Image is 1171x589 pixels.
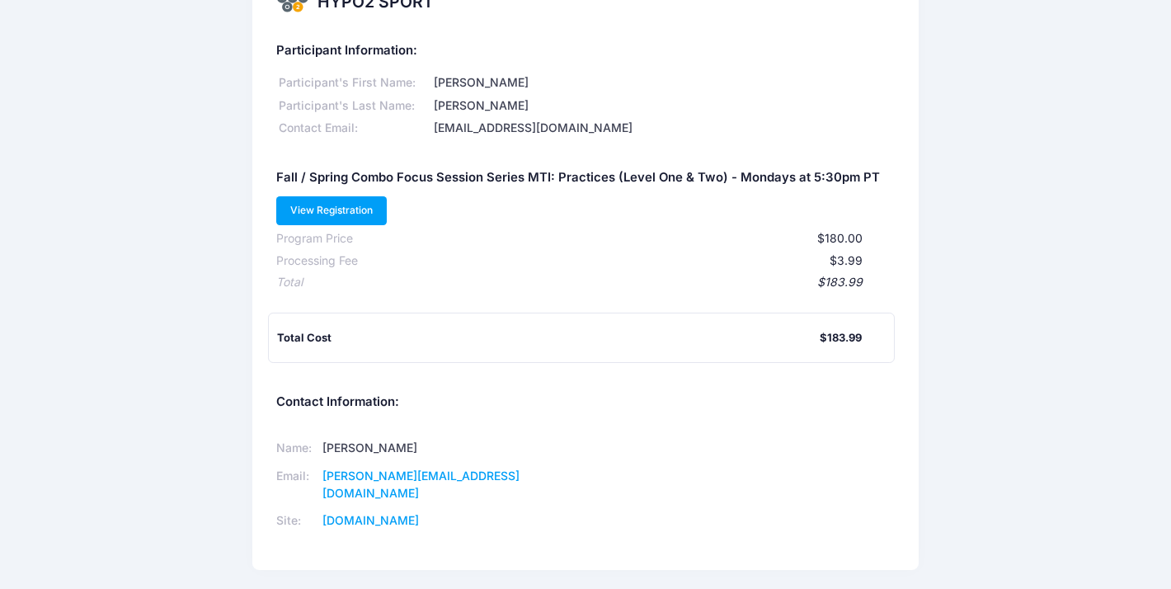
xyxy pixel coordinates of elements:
td: [PERSON_NAME] [317,434,564,462]
span: $180.00 [817,231,863,245]
a: [DOMAIN_NAME] [322,513,419,527]
h5: Fall / Spring Combo Focus Session Series MTI: Practices (Level One & Two) - Mondays at 5:30pm PT [276,171,880,186]
div: $3.99 [358,252,863,270]
div: Total Cost [277,330,820,346]
td: Email: [276,462,317,507]
td: Name: [276,434,317,462]
div: Processing Fee [276,252,358,270]
td: Site: [276,507,317,535]
h5: Participant Information: [276,44,895,59]
div: [PERSON_NAME] [430,74,895,92]
div: [EMAIL_ADDRESS][DOMAIN_NAME] [430,120,895,137]
div: Participant's Last Name: [276,97,431,115]
a: View Registration [276,196,388,224]
div: Contact Email: [276,120,431,137]
a: [PERSON_NAME][EMAIL_ADDRESS][DOMAIN_NAME] [322,469,520,500]
div: [PERSON_NAME] [430,97,895,115]
div: Total [276,274,303,291]
div: $183.99 [303,274,863,291]
h5: Contact Information: [276,395,895,410]
div: Program Price [276,230,353,247]
div: Participant's First Name: [276,74,431,92]
div: $183.99 [820,330,862,346]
